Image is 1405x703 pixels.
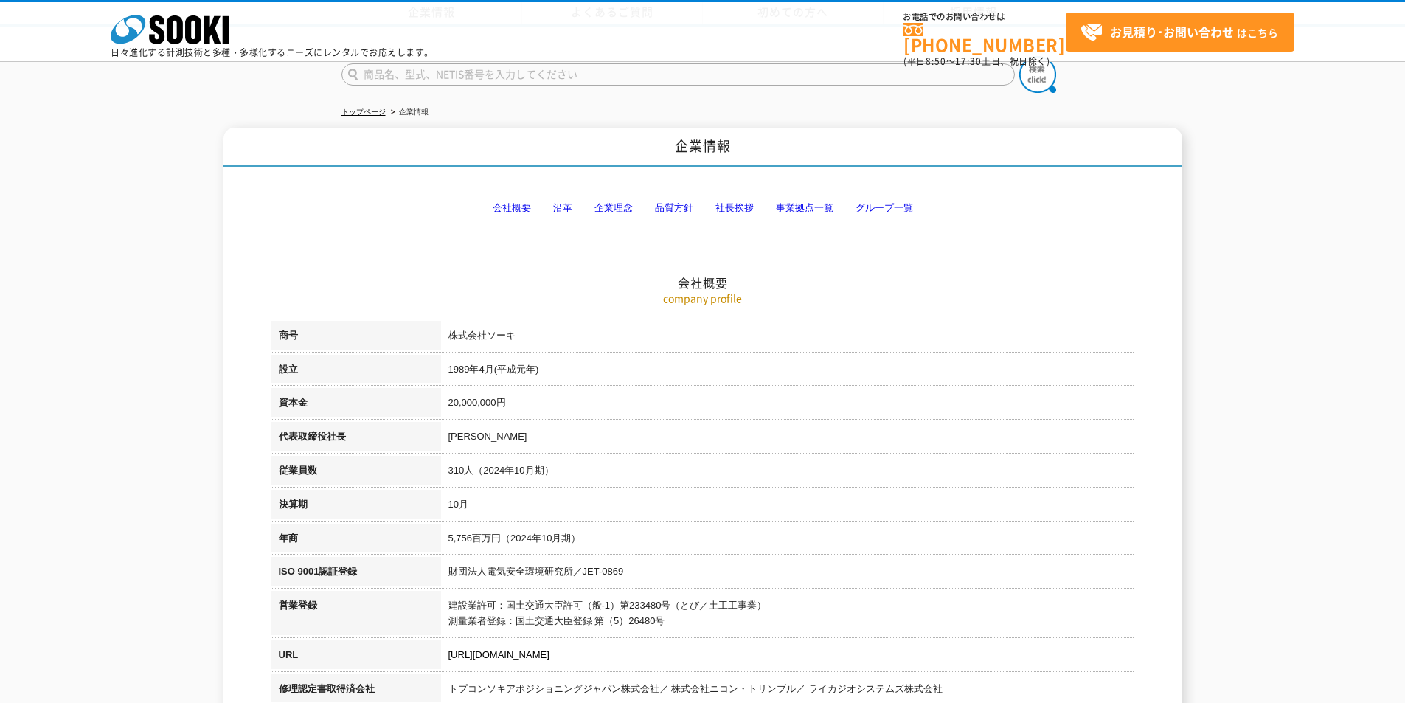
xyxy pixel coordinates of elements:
[271,321,441,355] th: 商号
[111,48,434,57] p: 日々進化する計測技術と多種・多様化するニーズにレンタルでお応えします。
[271,128,1134,291] h2: 会社概要
[441,456,1134,490] td: 310人（2024年10月期）
[448,649,549,660] a: [URL][DOMAIN_NAME]
[271,355,441,389] th: 設立
[271,291,1134,306] p: company profile
[903,55,1050,68] span: (平日 ～ 土日、祝日除く)
[715,202,754,213] a: 社長挨拶
[223,128,1182,168] h1: 企業情報
[441,321,1134,355] td: 株式会社ソーキ
[1019,56,1056,93] img: btn_search.png
[271,422,441,456] th: 代表取締役社長
[341,63,1015,86] input: 商品名、型式、NETIS番号を入力してください
[441,524,1134,558] td: 5,756百万円（2024年10月期）
[271,640,441,674] th: URL
[441,355,1134,389] td: 1989年4月(平成元年)
[955,55,982,68] span: 17:30
[271,557,441,591] th: ISO 9001認証登録
[271,388,441,422] th: 資本金
[856,202,913,213] a: グループ一覧
[441,591,1134,640] td: 建設業許可：国土交通大臣許可（般-1）第233480号（とび／土工工事業） 測量業者登録：国土交通大臣登録 第（5）26480号
[388,105,429,120] li: 企業情報
[271,456,441,490] th: 従業員数
[441,557,1134,591] td: 財団法人電気安全環境研究所／JET-0869
[903,13,1066,21] span: お電話でのお問い合わせは
[271,524,441,558] th: 年商
[1066,13,1294,52] a: お見積り･お問い合わせはこちら
[441,490,1134,524] td: 10月
[271,591,441,640] th: 営業登録
[655,202,693,213] a: 品質方針
[926,55,946,68] span: 8:50
[441,388,1134,422] td: 20,000,000円
[903,23,1066,53] a: [PHONE_NUMBER]
[1110,23,1234,41] strong: お見積り･お問い合わせ
[271,490,441,524] th: 決算期
[441,422,1134,456] td: [PERSON_NAME]
[553,202,572,213] a: 沿革
[493,202,531,213] a: 会社概要
[341,108,386,116] a: トップページ
[594,202,633,213] a: 企業理念
[1080,21,1278,44] span: はこちら
[776,202,833,213] a: 事業拠点一覧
